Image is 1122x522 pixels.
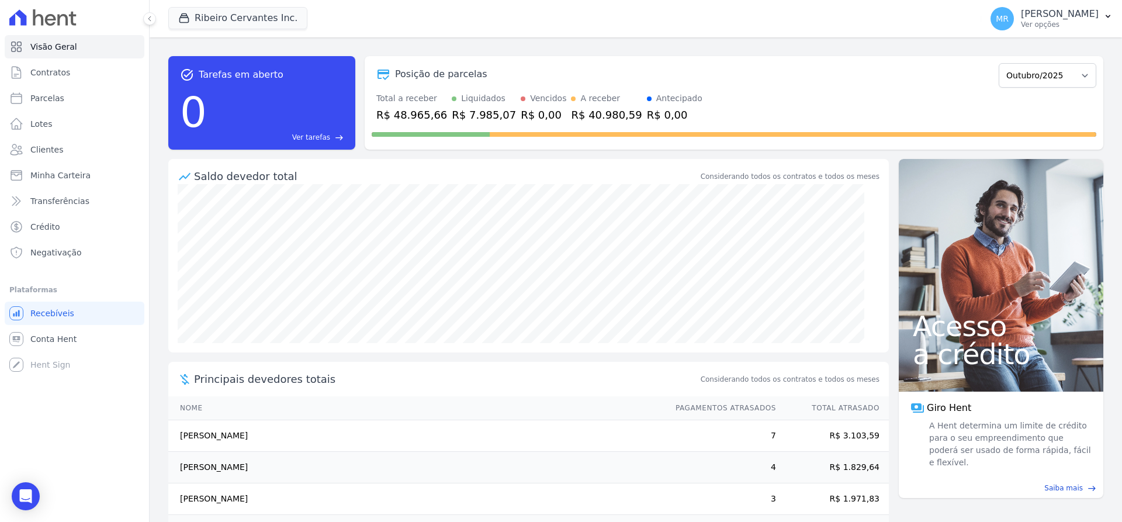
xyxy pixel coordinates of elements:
div: Considerando todos os contratos e todos os meses [701,171,879,182]
td: 3 [664,483,777,515]
a: Saiba mais east [906,483,1096,493]
span: Giro Hent [927,401,971,415]
span: task_alt [180,68,194,82]
span: east [1088,484,1096,493]
span: A Hent determina um limite de crédito para o seu empreendimento que poderá ser usado de forma ráp... [927,420,1092,469]
th: Nome [168,396,664,420]
span: Contratos [30,67,70,78]
td: 7 [664,420,777,452]
div: Saldo devedor total [194,168,698,184]
td: [PERSON_NAME] [168,483,664,515]
a: Clientes [5,138,144,161]
td: R$ 3.103,59 [777,420,889,452]
a: Crédito [5,215,144,238]
div: A receber [580,92,620,105]
div: Total a receber [376,92,447,105]
span: Acesso [913,312,1089,340]
div: R$ 48.965,66 [376,107,447,123]
span: Negativação [30,247,82,258]
a: Negativação [5,241,144,264]
a: Transferências [5,189,144,213]
span: Lotes [30,118,53,130]
div: 0 [180,82,207,143]
a: Minha Carteira [5,164,144,187]
button: MR [PERSON_NAME] Ver opções [981,2,1122,35]
span: Clientes [30,144,63,155]
div: Antecipado [656,92,702,105]
span: Minha Carteira [30,170,91,181]
td: [PERSON_NAME] [168,452,664,483]
div: R$ 40.980,59 [571,107,642,123]
div: Liquidados [461,92,505,105]
a: Parcelas [5,87,144,110]
a: Recebíveis [5,302,144,325]
div: Vencidos [530,92,566,105]
span: Principais devedores totais [194,371,698,387]
div: Plataformas [9,283,140,297]
span: Recebíveis [30,307,74,319]
th: Total Atrasado [777,396,889,420]
a: Contratos [5,61,144,84]
button: Ribeiro Cervantes Inc. [168,7,307,29]
span: Saiba mais [1044,483,1083,493]
span: Considerando todos os contratos e todos os meses [701,374,879,385]
td: R$ 1.971,83 [777,483,889,515]
div: R$ 7.985,07 [452,107,516,123]
th: Pagamentos Atrasados [664,396,777,420]
td: R$ 1.829,64 [777,452,889,483]
span: a crédito [913,340,1089,368]
p: Ver opções [1021,20,1099,29]
span: Parcelas [30,92,64,104]
a: Ver tarefas east [212,132,344,143]
p: [PERSON_NAME] [1021,8,1099,20]
span: Crédito [30,221,60,233]
span: Conta Hent [30,333,77,345]
a: Lotes [5,112,144,136]
td: 4 [664,452,777,483]
div: Open Intercom Messenger [12,482,40,510]
span: east [335,133,344,142]
a: Visão Geral [5,35,144,58]
span: Transferências [30,195,89,207]
a: Conta Hent [5,327,144,351]
span: MR [996,15,1009,23]
span: Ver tarefas [292,132,330,143]
div: R$ 0,00 [647,107,702,123]
td: [PERSON_NAME] [168,420,664,452]
span: Visão Geral [30,41,77,53]
div: Posição de parcelas [395,67,487,81]
div: R$ 0,00 [521,107,566,123]
span: Tarefas em aberto [199,68,283,82]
